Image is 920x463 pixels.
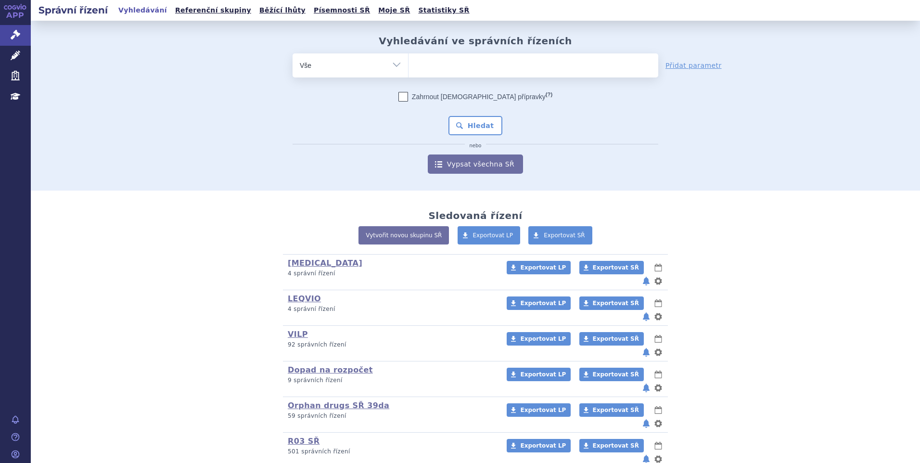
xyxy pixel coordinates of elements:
[465,143,486,149] i: nebo
[172,4,254,17] a: Referenční skupiny
[653,275,663,287] button: nastavení
[641,311,651,322] button: notifikace
[520,264,566,271] span: Exportovat LP
[546,91,552,98] abbr: (?)
[288,330,308,339] a: VILP
[115,4,170,17] a: Vyhledávání
[379,35,572,47] h2: Vyhledávání ve správních řízeních
[653,333,663,345] button: lhůty
[428,210,522,221] h2: Sledovaná řízení
[593,407,639,413] span: Exportovat SŘ
[579,296,644,310] a: Exportovat SŘ
[528,226,592,244] a: Exportovat SŘ
[288,401,389,410] a: Orphan drugs SŘ 39da
[520,300,566,307] span: Exportovat LP
[579,439,644,452] a: Exportovat SŘ
[641,382,651,394] button: notifikace
[520,371,566,378] span: Exportovat LP
[520,442,566,449] span: Exportovat LP
[358,226,449,244] a: Vytvořit novou skupinu SŘ
[507,403,571,417] a: Exportovat LP
[507,368,571,381] a: Exportovat LP
[653,382,663,394] button: nastavení
[507,261,571,274] a: Exportovat LP
[507,332,571,346] a: Exportovat LP
[448,116,503,135] button: Hledat
[579,403,644,417] a: Exportovat SŘ
[288,258,362,268] a: [MEDICAL_DATA]
[653,347,663,358] button: nastavení
[593,300,639,307] span: Exportovat SŘ
[288,437,319,446] a: R03 SŘ
[653,311,663,322] button: nastavení
[579,332,644,346] a: Exportovat SŘ
[641,347,651,358] button: notifikace
[288,448,494,456] p: 501 správních řízení
[653,440,663,451] button: lhůty
[398,92,552,102] label: Zahrnout [DEMOGRAPHIC_DATA] přípravky
[311,4,373,17] a: Písemnosti SŘ
[641,275,651,287] button: notifikace
[256,4,308,17] a: Běžící lhůty
[428,154,523,174] a: Vypsat všechna SŘ
[653,369,663,380] button: lhůty
[288,412,494,420] p: 59 správních řízení
[593,371,639,378] span: Exportovat SŘ
[653,297,663,309] button: lhůty
[458,226,521,244] a: Exportovat LP
[593,442,639,449] span: Exportovat SŘ
[593,335,639,342] span: Exportovat SŘ
[375,4,413,17] a: Moje SŘ
[544,232,585,239] span: Exportovat SŘ
[288,305,494,313] p: 4 správní řízení
[653,404,663,416] button: lhůty
[665,61,722,70] a: Přidat parametr
[579,261,644,274] a: Exportovat SŘ
[288,341,494,349] p: 92 správních řízení
[288,270,494,278] p: 4 správní řízení
[641,418,651,429] button: notifikace
[653,262,663,273] button: lhůty
[653,418,663,429] button: nastavení
[520,407,566,413] span: Exportovat LP
[288,376,494,385] p: 9 správních řízení
[288,294,321,303] a: LEQVIO
[579,368,644,381] a: Exportovat SŘ
[288,365,373,374] a: Dopad na rozpočet
[473,232,513,239] span: Exportovat LP
[507,296,571,310] a: Exportovat LP
[415,4,472,17] a: Statistiky SŘ
[507,439,571,452] a: Exportovat LP
[31,3,115,17] h2: Správní řízení
[593,264,639,271] span: Exportovat SŘ
[520,335,566,342] span: Exportovat LP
